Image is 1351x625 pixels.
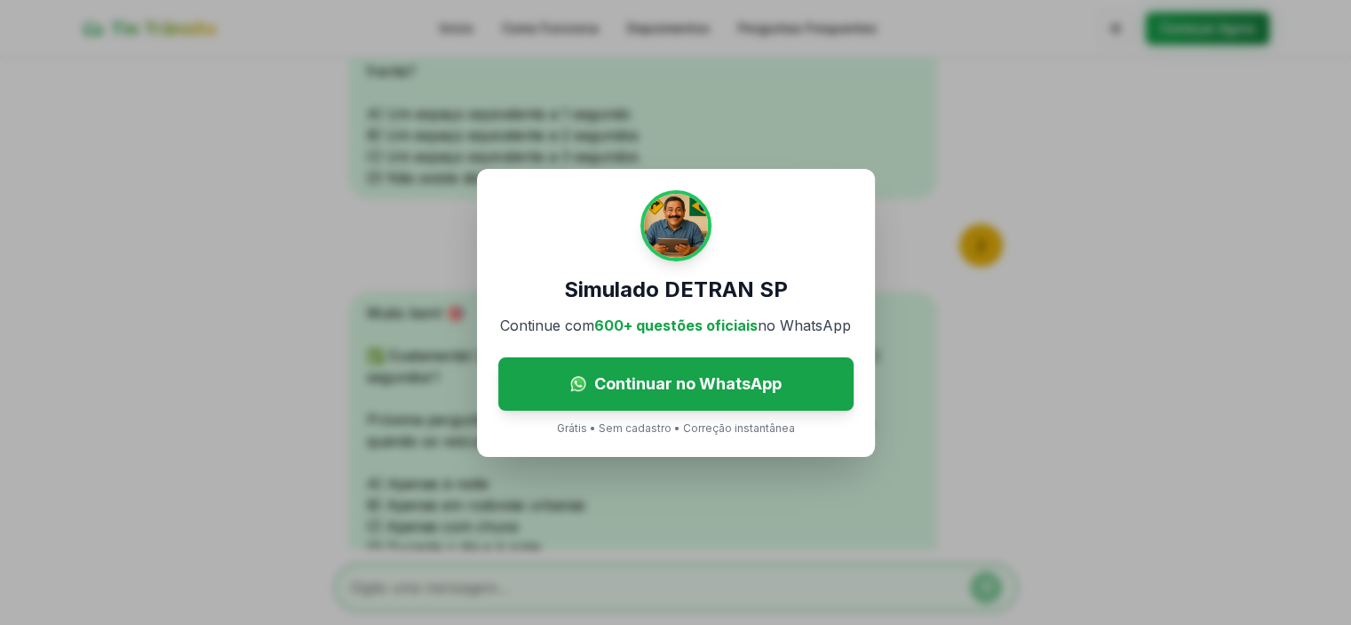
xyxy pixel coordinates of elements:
[500,315,851,336] p: Continue com no WhatsApp
[594,372,782,397] span: Continuar no WhatsApp
[640,190,711,261] img: Tio Trânsito
[557,421,795,436] p: Grátis • Sem cadastro • Correção instantânea
[564,276,788,304] h3: Simulado DETRAN SP
[594,317,758,334] span: 600+ questões oficiais
[498,357,854,411] a: Continuar no WhatsApp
